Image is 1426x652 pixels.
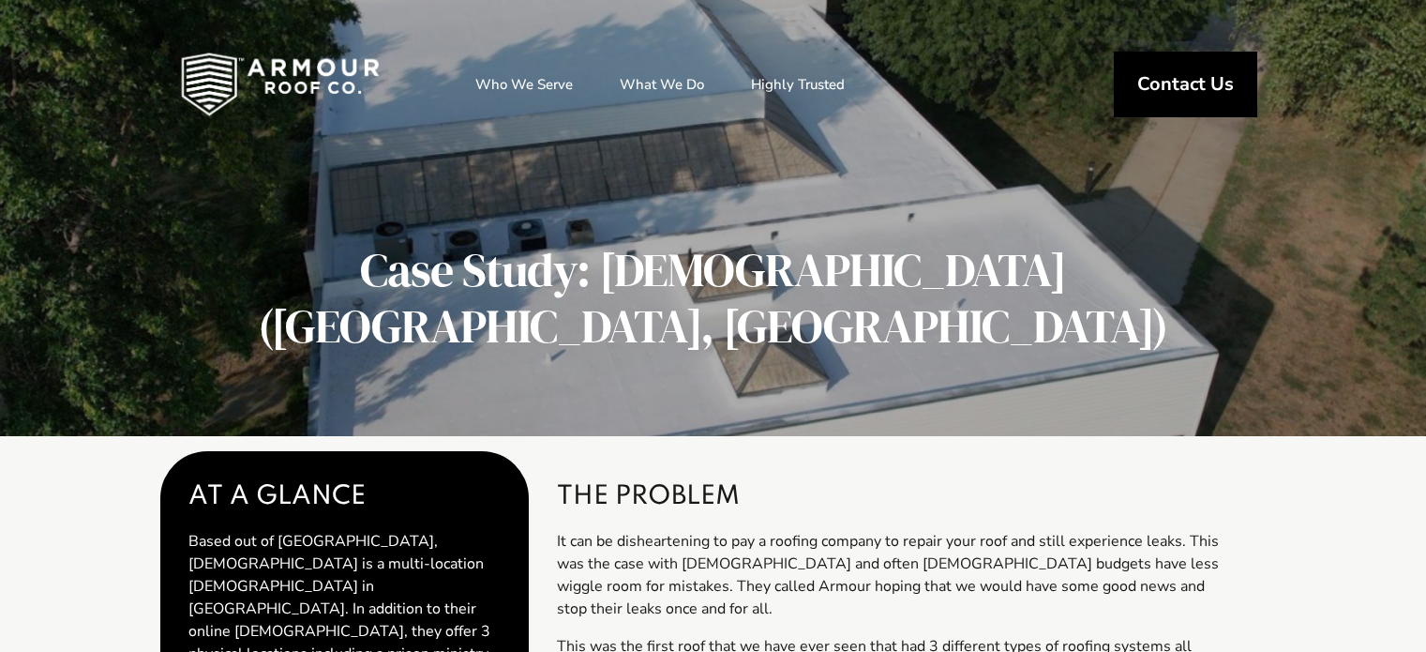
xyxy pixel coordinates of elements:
[151,38,410,131] img: Industrial and Commercial Roofing Company | Armour Roof Co.
[1137,75,1234,94] span: Contact Us
[1114,52,1257,117] a: Contact Us
[557,479,1238,515] span: THE PROBLEM
[732,61,863,108] a: Highly Trusted
[601,61,723,108] a: What We Do
[188,479,501,515] span: AT A GLANCE
[457,61,592,108] a: Who We Serve
[143,242,1283,359] h1: Case Study: [DEMOGRAPHIC_DATA] ([GEOGRAPHIC_DATA], [GEOGRAPHIC_DATA])
[557,531,1219,619] span: It can be disheartening to pay a roofing company to repair your roof and still experience leaks. ...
